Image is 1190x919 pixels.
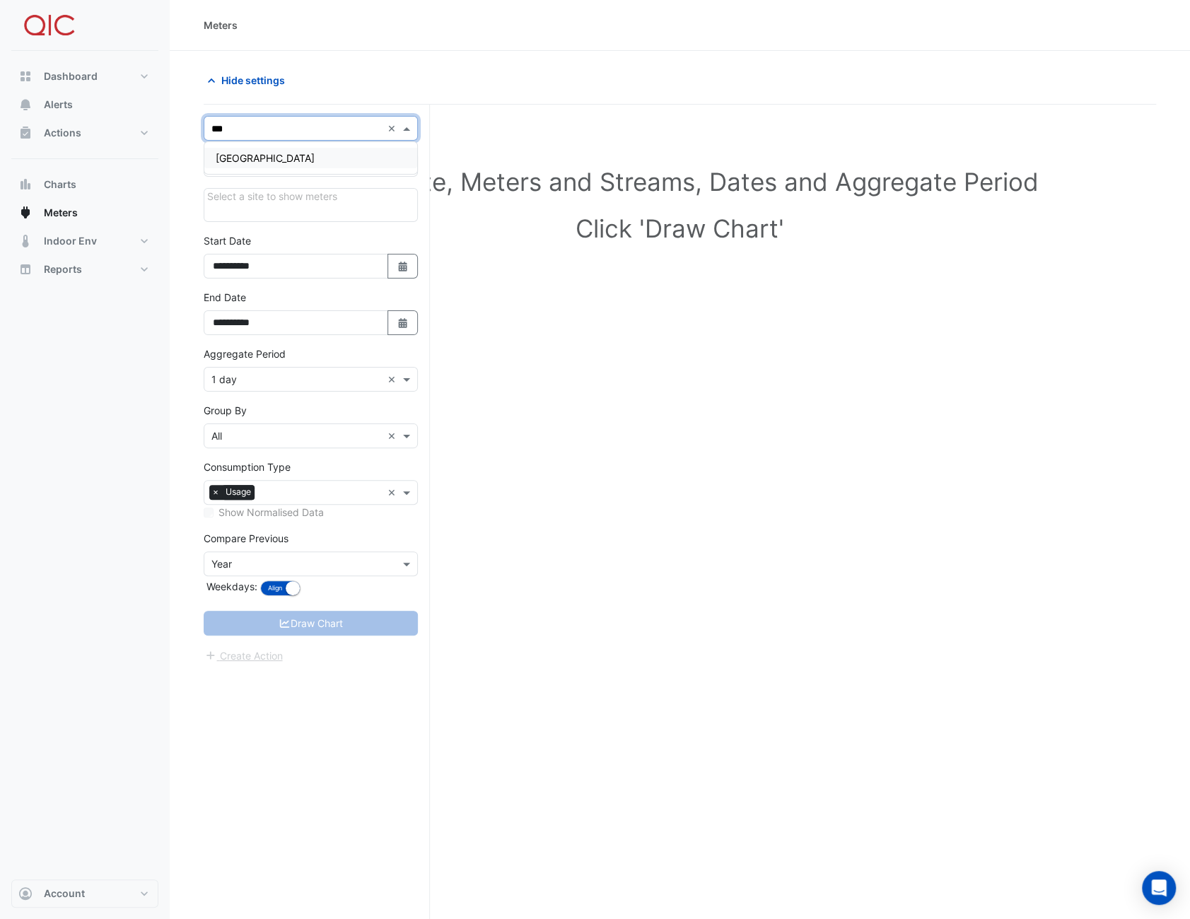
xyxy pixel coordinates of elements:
[18,98,33,112] app-icon: Alerts
[204,68,294,93] button: Hide settings
[204,141,418,175] ng-dropdown-panel: Options list
[387,372,399,387] span: Clear
[204,505,418,520] div: Select meters or streams to enable normalisation
[44,886,85,901] span: Account
[221,73,285,88] span: Hide settings
[204,403,247,418] label: Group By
[226,213,1133,243] h1: Click 'Draw Chart'
[18,126,33,140] app-icon: Actions
[204,290,246,305] label: End Date
[218,505,324,520] label: Show Normalised Data
[397,260,409,272] fa-icon: Select Date
[44,177,76,192] span: Charts
[387,485,399,500] span: Clear
[11,62,158,90] button: Dashboard
[216,152,315,164] span: [GEOGRAPHIC_DATA]
[44,262,82,276] span: Reports
[204,579,257,594] label: Weekdays:
[18,206,33,220] app-icon: Meters
[44,234,97,248] span: Indoor Env
[209,485,222,499] span: ×
[204,18,238,33] div: Meters
[11,90,158,119] button: Alerts
[204,233,251,248] label: Start Date
[18,234,33,248] app-icon: Indoor Env
[204,188,418,222] div: Click Update or Cancel in Details panel
[11,227,158,255] button: Indoor Env
[44,69,98,83] span: Dashboard
[18,69,33,83] app-icon: Dashboard
[397,317,409,329] fa-icon: Select Date
[387,428,399,443] span: Clear
[226,167,1133,197] h1: Select Site, Meters and Streams, Dates and Aggregate Period
[204,459,291,474] label: Consumption Type
[44,98,73,112] span: Alerts
[1142,871,1176,905] div: Open Intercom Messenger
[204,648,284,660] app-escalated-ticket-create-button: Please correct errors first
[204,531,288,546] label: Compare Previous
[222,485,255,499] span: Usage
[44,126,81,140] span: Actions
[44,206,78,220] span: Meters
[11,199,158,227] button: Meters
[204,346,286,361] label: Aggregate Period
[11,170,158,199] button: Charts
[387,121,399,136] span: Clear
[11,255,158,283] button: Reports
[18,177,33,192] app-icon: Charts
[11,119,158,147] button: Actions
[17,11,81,40] img: Company Logo
[11,879,158,908] button: Account
[18,262,33,276] app-icon: Reports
